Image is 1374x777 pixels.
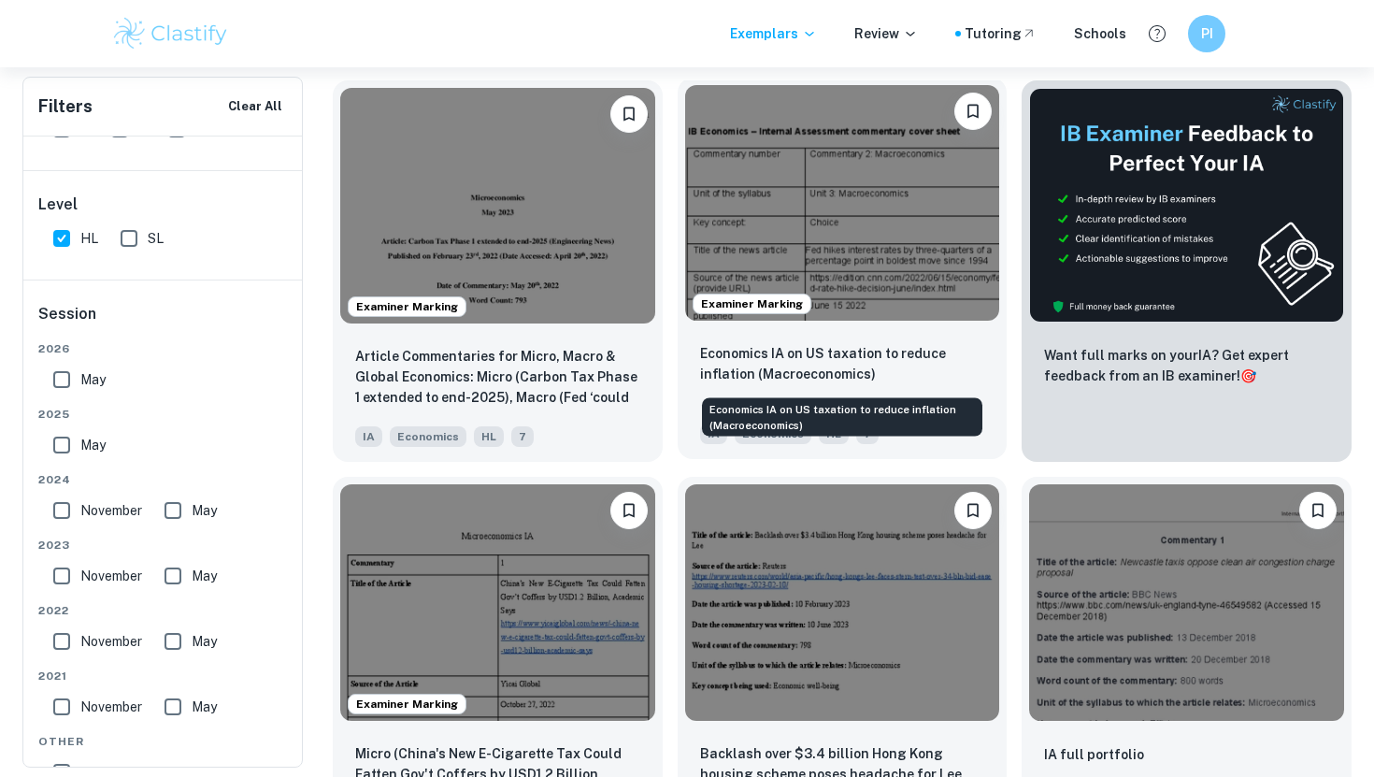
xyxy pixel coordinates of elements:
img: Economics IA example thumbnail: Micro (China's New E-Cigarette Tax Could [340,484,655,720]
img: Economics IA example thumbnail: Article Commentaries for Micro, Macro & [340,88,655,324]
span: Examiner Marking [349,696,465,712]
p: Economics IA on US taxation to reduce inflation (Macroeconomics) [700,343,985,384]
span: 2023 [38,537,289,554]
h6: PI [1196,23,1218,44]
span: Examiner Marking [349,298,465,315]
p: Want full marks on your IA ? Get expert feedback from an IB examiner! [1044,345,1329,386]
span: November [80,500,142,521]
span: November [80,697,142,717]
span: 🎯 [1240,368,1256,383]
span: May [192,500,217,521]
img: Economics IA example thumbnail: IA full portfolio [1029,484,1344,720]
span: 2026 [38,340,289,357]
button: PI [1188,15,1225,52]
p: Exemplars [730,23,817,44]
button: Bookmark [954,492,992,529]
span: Examiner Marking [694,295,810,312]
a: Schools [1074,23,1126,44]
a: Examiner MarkingBookmarkArticle Commentaries for Micro, Macro & Global Economics: Micro (Carbon T... [333,80,663,462]
span: 2021 [38,668,289,684]
a: Examiner MarkingBookmarkEconomics IA on US taxation to reduce inflation (Macroeconomics) IAEconom... [678,80,1008,462]
span: 2022 [38,602,289,619]
span: IA [355,426,382,447]
h6: Session [38,303,289,340]
span: May [192,697,217,717]
button: Bookmark [1299,492,1337,529]
img: Clastify logo [111,15,230,52]
span: HL [474,426,504,447]
span: May [192,566,217,586]
button: Bookmark [610,492,648,529]
button: Bookmark [954,93,992,130]
span: May [80,435,106,455]
button: Clear All [223,93,287,121]
span: May [80,369,106,390]
h6: Level [38,194,289,216]
span: Other [38,733,289,750]
button: Bookmark [610,95,648,133]
span: 7 [511,426,534,447]
div: Economics IA on US taxation to reduce inflation (Macroeconomics) [702,398,982,437]
span: SL [148,228,164,249]
img: Economics IA example thumbnail: Backlash over $3.4 billion Hong Kong hou [685,484,1000,720]
span: Economics [390,426,466,447]
p: Review [854,23,918,44]
span: 2025 [38,406,289,423]
a: ThumbnailWant full marks on yourIA? Get expert feedback from an IB examiner! [1022,80,1352,462]
p: Article Commentaries for Micro, Macro & Global Economics: Micro (Carbon Tax Phase 1 extended to e... [355,346,640,410]
button: Help and Feedback [1141,18,1173,50]
span: 2024 [38,471,289,488]
span: November [80,566,142,586]
h6: Filters [38,94,93,120]
a: Tutoring [965,23,1037,44]
span: November [80,631,142,652]
img: Thumbnail [1029,88,1344,323]
span: May [192,631,217,652]
span: HL [80,228,98,249]
p: IA full portfolio [1044,744,1144,765]
img: Economics IA example thumbnail: Economics IA on US taxation to reduce in [685,85,1000,321]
